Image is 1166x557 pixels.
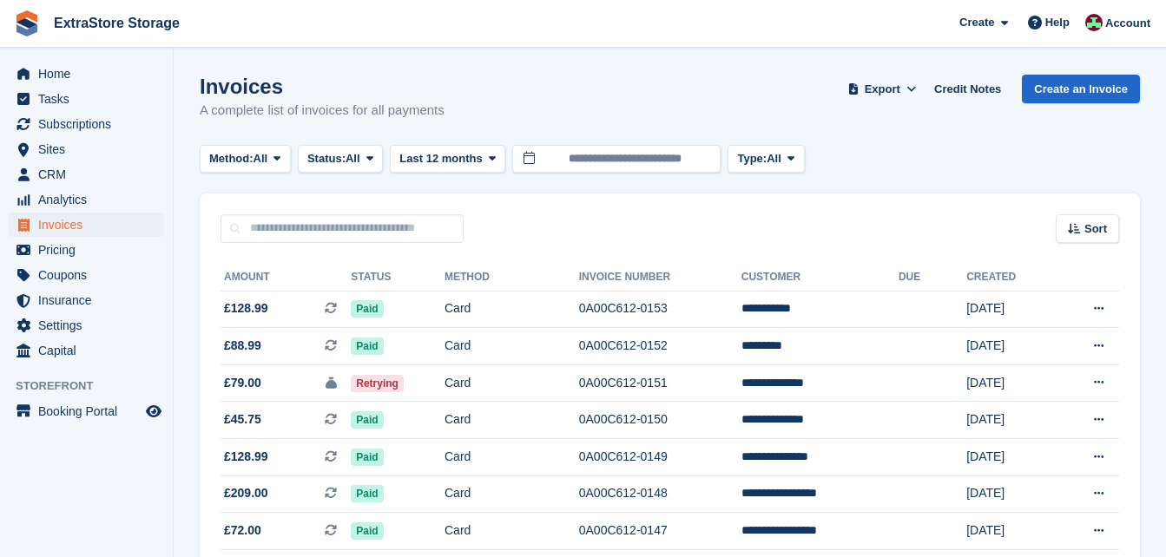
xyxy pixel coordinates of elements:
a: menu [9,399,164,423]
span: CRM [38,162,142,187]
span: Status: [307,150,346,167]
span: Method: [209,150,254,167]
span: All [254,150,268,167]
span: Paid [351,411,383,429]
th: Customer [741,264,899,292]
span: £79.00 [224,374,261,392]
a: menu [9,137,164,161]
td: [DATE] [966,475,1054,513]
span: Analytics [38,187,142,212]
td: [DATE] [966,513,1054,550]
button: Last 12 months [390,145,505,174]
button: Method: All [200,145,291,174]
td: 0A00C612-0151 [579,364,741,402]
span: Sort [1084,220,1107,238]
a: menu [9,213,164,237]
span: Paid [351,522,383,540]
img: Chelsea Parker [1085,14,1103,31]
a: menu [9,338,164,363]
td: Card [445,475,579,513]
th: Due [899,264,966,292]
td: 0A00C612-0148 [579,475,741,513]
span: Type: [737,150,767,167]
button: Type: All [728,145,804,174]
span: Paid [351,449,383,466]
span: Insurance [38,288,142,312]
span: Help [1045,14,1070,31]
a: menu [9,87,164,111]
button: Export [844,75,920,103]
span: £128.99 [224,299,268,318]
span: Pricing [38,238,142,262]
a: menu [9,263,164,287]
td: 0A00C612-0152 [579,328,741,365]
a: menu [9,62,164,86]
p: A complete list of invoices for all payments [200,101,445,121]
td: Card [445,328,579,365]
td: [DATE] [966,439,1054,476]
a: menu [9,187,164,212]
th: Invoice Number [579,264,741,292]
span: Tasks [38,87,142,111]
span: Last 12 months [399,150,482,167]
span: Settings [38,313,142,337]
span: Retrying [351,375,404,392]
a: ExtraStore Storage [47,9,187,37]
a: Create an Invoice [1022,75,1140,103]
span: Sites [38,137,142,161]
td: Card [445,513,579,550]
td: [DATE] [966,364,1054,402]
span: All [346,150,360,167]
span: All [767,150,781,167]
td: 0A00C612-0149 [579,439,741,476]
span: £88.99 [224,337,261,355]
td: Card [445,364,579,402]
td: [DATE] [966,291,1054,328]
span: Invoices [38,213,142,237]
a: menu [9,288,164,312]
td: [DATE] [966,402,1054,439]
a: Credit Notes [927,75,1008,103]
span: £45.75 [224,410,261,429]
span: Coupons [38,263,142,287]
span: Paid [351,485,383,502]
img: stora-icon-8386f47178a22dfd0bd8f6a31ec36ba5ce8667c1dd55bd0f319d3a0aa187defe.svg [14,10,40,36]
span: Export [865,81,900,98]
th: Amount [221,264,351,292]
td: Card [445,291,579,328]
a: Preview store [143,401,164,422]
span: Home [38,62,142,86]
a: menu [9,238,164,262]
td: 0A00C612-0147 [579,513,741,550]
td: [DATE] [966,328,1054,365]
span: Booking Portal [38,399,142,423]
span: Subscriptions [38,112,142,136]
a: menu [9,112,164,136]
span: Capital [38,338,142,363]
span: Paid [351,337,383,355]
td: Card [445,402,579,439]
th: Created [966,264,1054,292]
span: £72.00 [224,521,261,540]
a: menu [9,313,164,337]
button: Status: All [298,145,383,174]
td: Card [445,439,579,476]
h1: Invoices [200,75,445,98]
td: 0A00C612-0150 [579,402,741,439]
span: Create [959,14,994,31]
th: Method [445,264,579,292]
span: Account [1105,15,1150,32]
span: Storefront [16,377,173,395]
span: £209.00 [224,484,268,502]
span: £128.99 [224,448,268,466]
a: menu [9,162,164,187]
td: 0A00C612-0153 [579,291,741,328]
th: Status [351,264,445,292]
span: Paid [351,300,383,318]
